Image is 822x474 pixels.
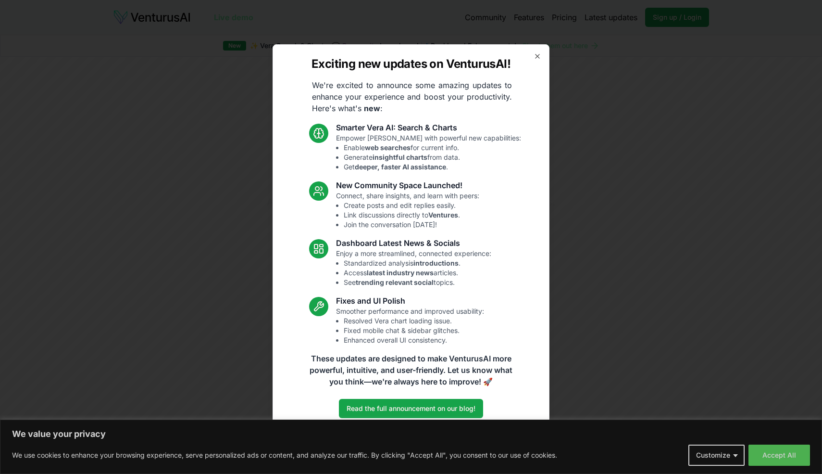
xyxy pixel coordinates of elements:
[344,326,484,335] li: Fixed mobile chat & sidebar glitches.
[344,201,479,210] li: Create posts and edit replies easily.
[336,191,479,230] p: Connect, share insights, and learn with peers:
[344,316,484,326] li: Resolved Vera chart loading issue.
[344,210,479,220] li: Link discussions directly to .
[336,122,521,133] h3: Smarter Vera AI: Search & Charts
[311,56,511,72] h2: Exciting new updates on VenturusAI!
[355,163,446,171] strong: deeper, faster AI assistance
[365,143,411,152] strong: web searches
[344,278,491,287] li: See topics.
[367,269,434,277] strong: latest industry news
[336,133,521,172] p: Empower [PERSON_NAME] with powerful new capabilities:
[364,103,380,113] strong: new
[344,162,521,172] li: Get .
[356,278,434,286] strong: trending relevant social
[339,399,483,418] a: Read the full announcement on our blog!
[344,268,491,278] li: Access articles.
[336,237,491,249] h3: Dashboard Latest News & Socials
[344,143,521,153] li: Enable for current info.
[303,353,519,387] p: These updates are designed to make VenturusAI more powerful, intuitive, and user-friendly. Let us...
[373,153,427,161] strong: insightful charts
[336,179,479,191] h3: New Community Space Launched!
[336,307,484,345] p: Smoother performance and improved usability:
[336,295,484,307] h3: Fixes and UI Polish
[344,220,479,230] li: Join the conversation [DATE]!
[344,258,491,268] li: Standardized analysis .
[304,79,520,114] p: We're excited to announce some amazing updates to enhance your experience and boost your producti...
[344,335,484,345] li: Enhanced overall UI consistency.
[413,259,459,267] strong: introductions
[344,153,521,162] li: Generate from data.
[336,249,491,287] p: Enjoy a more streamlined, connected experience:
[428,211,458,219] strong: Ventures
